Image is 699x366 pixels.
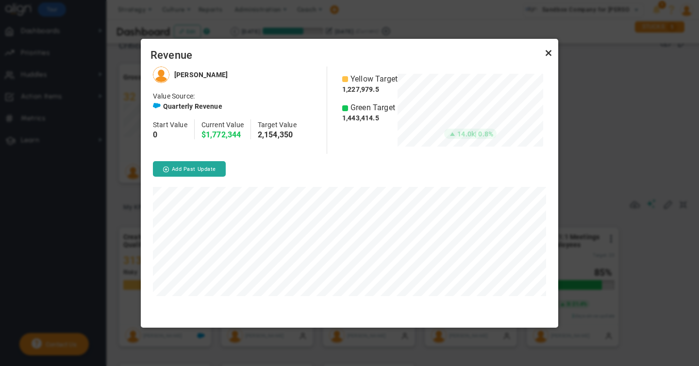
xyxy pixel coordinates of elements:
[153,121,187,129] span: Start Value
[201,131,244,139] h4: $1,772,344
[153,67,169,83] img: Tom Johnson
[153,102,161,110] span: Salesforce Enabled<br />Sandbox: Quarterly Revenue
[150,49,549,62] span: Revenue
[163,102,222,111] h4: Quarterly Revenue
[350,102,395,114] span: Green Target
[153,131,187,139] h4: 0
[258,131,297,139] h4: 2,154,350
[153,92,195,100] span: Value Source:
[350,74,398,85] span: Yellow Target
[153,161,226,177] button: Add Past Update
[342,85,398,94] h4: 1,227,979.5
[258,121,297,129] span: Target Value
[342,114,398,122] h4: 1,443,414.5
[543,48,554,59] a: Close
[174,70,228,79] h4: [PERSON_NAME]
[201,121,244,129] span: Current Value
